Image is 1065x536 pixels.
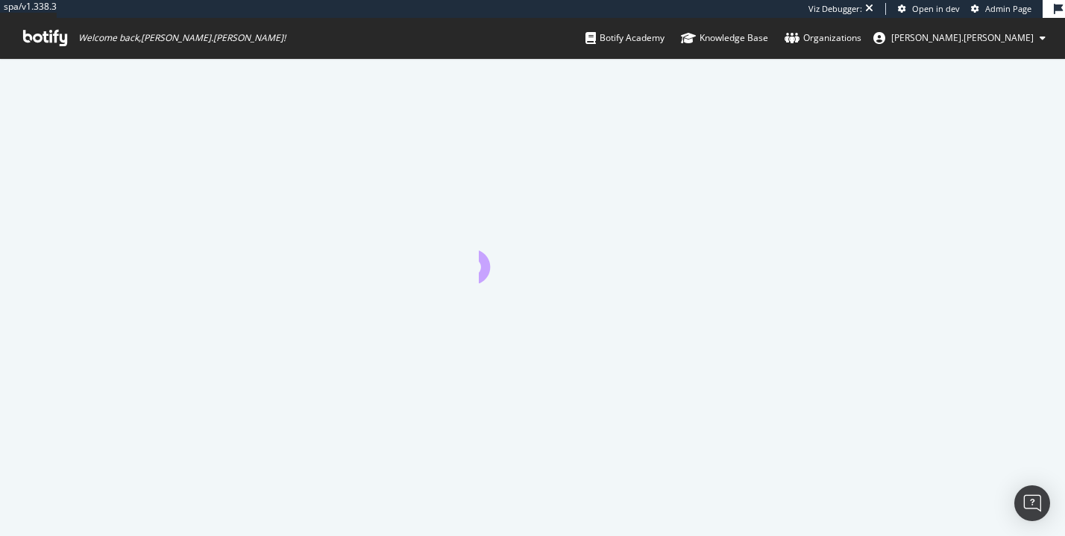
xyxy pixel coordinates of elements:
[585,18,665,58] a: Botify Academy
[985,3,1031,14] span: Admin Page
[681,18,768,58] a: Knowledge Base
[585,31,665,45] div: Botify Academy
[785,31,861,45] div: Organizations
[861,26,1058,50] button: [PERSON_NAME].[PERSON_NAME]
[891,31,1034,44] span: emma.destexhe
[912,3,960,14] span: Open in dev
[808,3,862,15] div: Viz Debugger:
[681,31,768,45] div: Knowledge Base
[78,32,286,44] span: Welcome back, [PERSON_NAME].[PERSON_NAME] !
[785,18,861,58] a: Organizations
[1014,485,1050,521] div: Open Intercom Messenger
[898,3,960,15] a: Open in dev
[971,3,1031,15] a: Admin Page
